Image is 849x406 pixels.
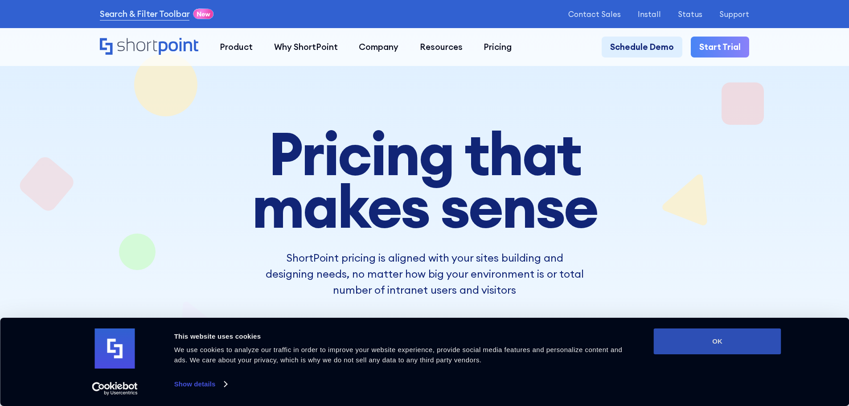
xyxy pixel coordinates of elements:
button: OK [654,328,781,354]
a: Install [638,10,661,18]
p: ShortPoint pricing is aligned with your sites building and designing needs, no matter how big you... [265,250,583,298]
iframe: Chat Widget [689,303,849,406]
a: Support [719,10,749,18]
img: logo [95,328,135,369]
a: Contact Sales [568,10,621,18]
a: Status [678,10,702,18]
div: Product [220,41,253,53]
h1: Pricing that makes sense [186,127,664,233]
a: Why ShortPoint [263,37,349,58]
a: Home [100,38,198,56]
div: Resources [420,41,463,53]
a: Product [209,37,263,58]
div: Why ShortPoint [274,41,338,53]
a: Pricing [473,37,523,58]
span: We use cookies to analyze our traffic in order to improve your website experience, provide social... [174,346,623,364]
a: Show details [174,377,227,391]
a: Company [348,37,409,58]
a: Resources [409,37,473,58]
div: Pricing [484,41,512,53]
div: This website uses cookies [174,331,634,342]
a: Search & Filter Toolbar [100,8,190,21]
a: Start Trial [691,37,749,58]
div: Company [359,41,398,53]
a: Usercentrics Cookiebot - opens in a new window [76,382,154,395]
a: Schedule Demo [602,37,682,58]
